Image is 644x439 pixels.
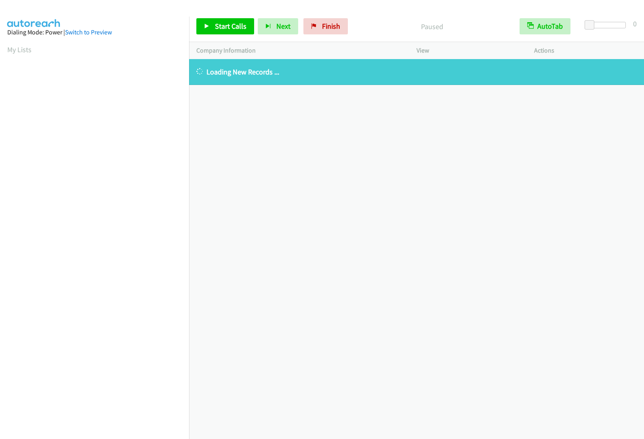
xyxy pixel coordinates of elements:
[215,21,246,31] span: Start Calls
[276,21,290,31] span: Next
[359,21,505,32] p: Paused
[589,22,626,28] div: Delay between calls (in seconds)
[322,21,340,31] span: Finish
[258,18,298,34] button: Next
[633,18,637,29] div: 0
[65,28,112,36] a: Switch to Preview
[196,18,254,34] a: Start Calls
[534,46,637,55] p: Actions
[196,46,402,55] p: Company Information
[7,28,182,37] div: Dialing Mode: Power |
[520,18,570,34] button: AutoTab
[7,45,32,54] a: My Lists
[303,18,348,34] a: Finish
[417,46,520,55] p: View
[196,66,637,77] p: Loading New Records ...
